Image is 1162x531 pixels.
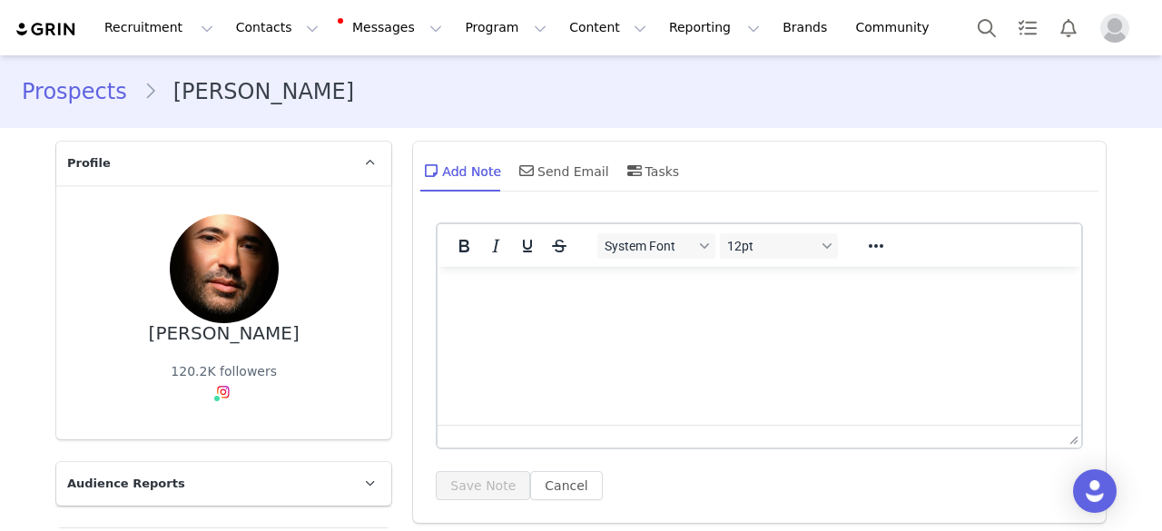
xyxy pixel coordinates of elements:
[448,233,479,259] button: Bold
[772,7,843,48] a: Brands
[624,149,680,192] div: Tasks
[1089,14,1147,43] button: Profile
[597,233,715,259] button: Fonts
[727,239,816,253] span: 12pt
[170,214,279,323] img: c18798a6-6685-4cc1-8d92-a334f1a5b952--s.jpg
[420,149,501,192] div: Add Note
[720,233,838,259] button: Font sizes
[149,323,300,344] div: [PERSON_NAME]
[67,475,185,493] span: Audience Reports
[845,7,949,48] a: Community
[436,471,530,500] button: Save Note
[658,7,771,48] button: Reporting
[512,233,543,259] button: Underline
[861,233,891,259] button: Reveal or hide additional toolbar items
[480,233,511,259] button: Italic
[225,7,330,48] button: Contacts
[516,149,609,192] div: Send Email
[558,7,657,48] button: Content
[530,471,602,500] button: Cancel
[171,362,277,381] div: 120.2K followers
[454,7,557,48] button: Program
[544,233,575,259] button: Strikethrough
[22,75,143,108] a: Prospects
[1100,14,1129,43] img: placeholder-profile.jpg
[15,21,78,38] img: grin logo
[1008,7,1048,48] a: Tasks
[94,7,224,48] button: Recruitment
[1073,469,1117,513] div: Open Intercom Messenger
[438,267,1081,425] iframe: Rich Text Area
[1062,426,1081,447] div: Press the Up and Down arrow keys to resize the editor.
[216,385,231,399] img: instagram.svg
[1049,7,1088,48] button: Notifications
[605,239,694,253] span: System Font
[330,7,453,48] button: Messages
[967,7,1007,48] button: Search
[67,154,111,172] span: Profile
